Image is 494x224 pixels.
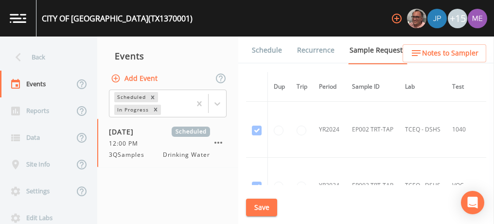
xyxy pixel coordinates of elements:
div: +15 [448,9,467,28]
div: Mike Franklin [406,9,427,28]
div: Scheduled [114,92,147,102]
div: Events [97,44,238,68]
a: COC Details [420,37,461,64]
div: Remove In Progress [150,105,161,115]
td: EP002 TRT-TAP [346,158,399,214]
a: [DATE]Scheduled12:00 PM3QSamplesDrinking Water [97,119,238,168]
img: d4d65db7c401dd99d63b7ad86343d265 [468,9,487,28]
td: YR2024 [313,102,346,158]
td: TCEQ - DSHS [399,158,446,214]
span: Scheduled [172,127,210,137]
img: 41241ef155101aa6d92a04480b0d0000 [427,9,447,28]
th: Dup [268,72,291,102]
div: Open Intercom Messenger [461,191,484,214]
a: Schedule [250,37,283,64]
th: Lab [399,72,446,102]
img: e2d790fa78825a4bb76dcb6ab311d44c [407,9,426,28]
td: TCEQ - DSHS [399,102,446,158]
span: 3QSamples [109,150,150,159]
td: 1040 [446,102,486,158]
a: Sample Requests [348,37,407,64]
button: Save [246,199,277,217]
td: VOC [446,158,486,214]
a: Forms [250,64,273,91]
span: Drinking Water [163,150,210,159]
div: Joshua gere Paul [427,9,447,28]
td: EP002 TRT-TAP [346,102,399,158]
span: [DATE] [109,127,141,137]
div: In Progress [114,105,150,115]
th: Period [313,72,346,102]
td: YR2024 [313,158,346,214]
th: Sample ID [346,72,399,102]
div: Remove Scheduled [147,92,158,102]
a: Recurrence [296,37,336,64]
th: Trip [291,72,313,102]
span: 12:00 PM [109,139,144,148]
img: logo [10,14,26,23]
span: Notes to Sampler [422,47,478,59]
button: Add Event [109,70,161,88]
th: Test [446,72,486,102]
div: CITY OF [GEOGRAPHIC_DATA] (TX1370001) [42,13,193,24]
button: Notes to Sampler [403,44,486,62]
